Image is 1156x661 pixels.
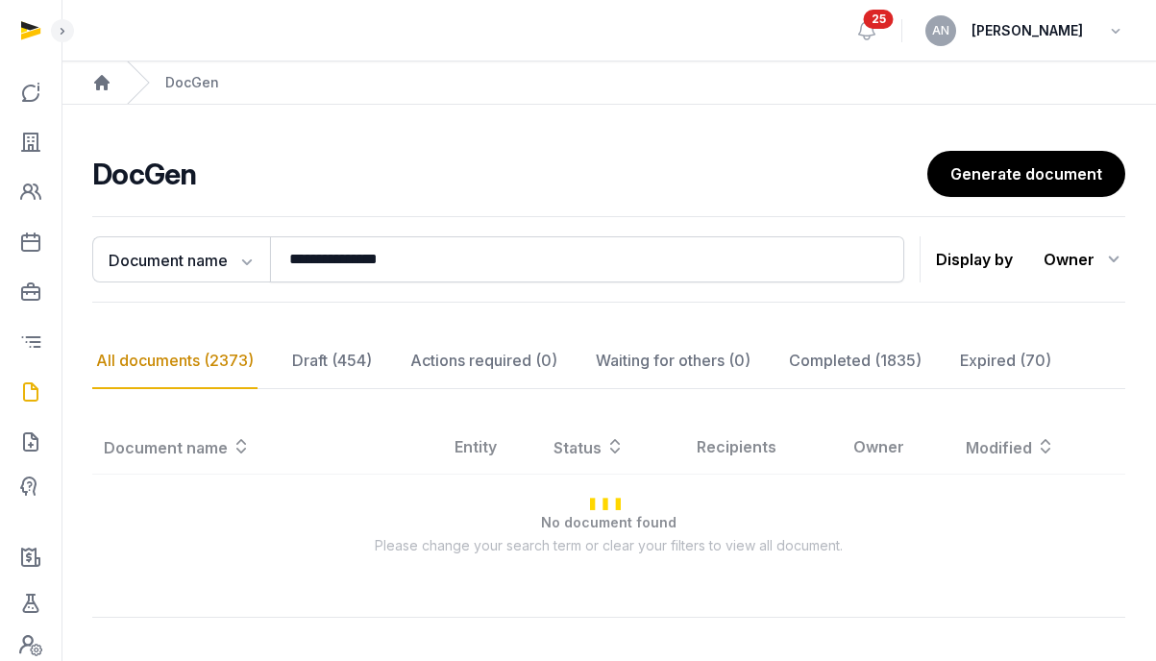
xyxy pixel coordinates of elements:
[925,15,956,46] button: AN
[288,333,376,389] div: Draft (454)
[956,333,1055,389] div: Expired (70)
[936,244,1013,275] p: Display by
[972,19,1083,42] span: [PERSON_NAME]
[864,10,894,29] span: 25
[92,420,1125,586] div: Loading
[592,333,754,389] div: Waiting for others (0)
[165,73,219,92] div: DocGen
[785,333,925,389] div: Completed (1835)
[1044,244,1125,275] div: Owner
[406,333,561,389] div: Actions required (0)
[92,333,1125,389] nav: Tabs
[92,157,927,191] h2: DocGen
[61,61,1156,105] nav: Breadcrumb
[92,333,258,389] div: All documents (2373)
[92,236,270,282] button: Document name
[932,25,949,37] span: AN
[927,151,1125,197] a: Generate document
